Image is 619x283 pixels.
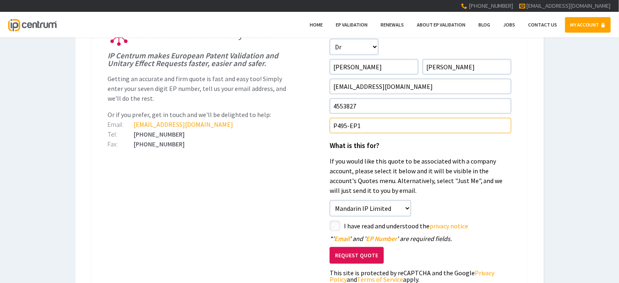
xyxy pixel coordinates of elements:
[108,110,290,119] p: Or if you prefer, get in touch and we'll be delighted to help:
[8,12,56,38] a: IP Centrum
[375,17,409,33] a: Renewals
[330,221,340,231] label: styled-checkbox
[108,141,134,147] div: Fax:
[430,222,468,230] a: privacy notice
[529,22,557,28] span: Contact Us
[336,22,368,28] span: EP Validation
[330,156,511,195] p: If you would like this quote to be associated with a company account, please select it below and ...
[108,141,290,147] div: [PHONE_NUMBER]
[366,234,397,243] span: EP Number
[330,142,511,150] h1: What is this for?
[108,74,290,103] p: Getting an accurate and firm quote is fast and easy too! Simply enter your seven digit EP number,...
[137,26,273,41] span: EP Validation & Unitary Effect
[108,131,290,137] div: [PHONE_NUMBER]
[478,22,491,28] span: Blog
[330,17,373,33] a: EP Validation
[473,17,496,33] a: Blog
[330,247,384,264] button: Request Quote
[469,2,513,9] span: [PHONE_NUMBER]
[334,234,350,243] span: Email
[330,270,511,283] div: This site is protected by reCAPTCHA and the Google and apply.
[304,17,328,33] a: Home
[108,121,134,128] div: Email:
[498,17,521,33] a: Jobs
[330,118,511,133] input: Your Reference
[417,22,465,28] span: About EP Validation
[330,235,511,242] div: ' ' and ' ' are required fields.
[310,22,323,28] span: Home
[565,17,611,33] a: MY ACCOUNT
[330,98,511,114] input: EP Number
[330,79,511,94] input: Email
[526,2,611,9] a: [EMAIL_ADDRESS][DOMAIN_NAME]
[134,120,234,128] a: [EMAIL_ADDRESS][DOMAIN_NAME]
[412,17,471,33] a: About EP Validation
[108,52,290,67] h1: IP Centrum makes European Patent Validation and Unitary Effect Requests faster, easier and safer.
[330,59,419,75] input: First Name
[344,221,511,231] label: I have read and understood the
[381,22,404,28] span: Renewals
[504,22,515,28] span: Jobs
[523,17,563,33] a: Contact Us
[423,59,511,75] input: Surname
[108,131,134,137] div: Tel:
